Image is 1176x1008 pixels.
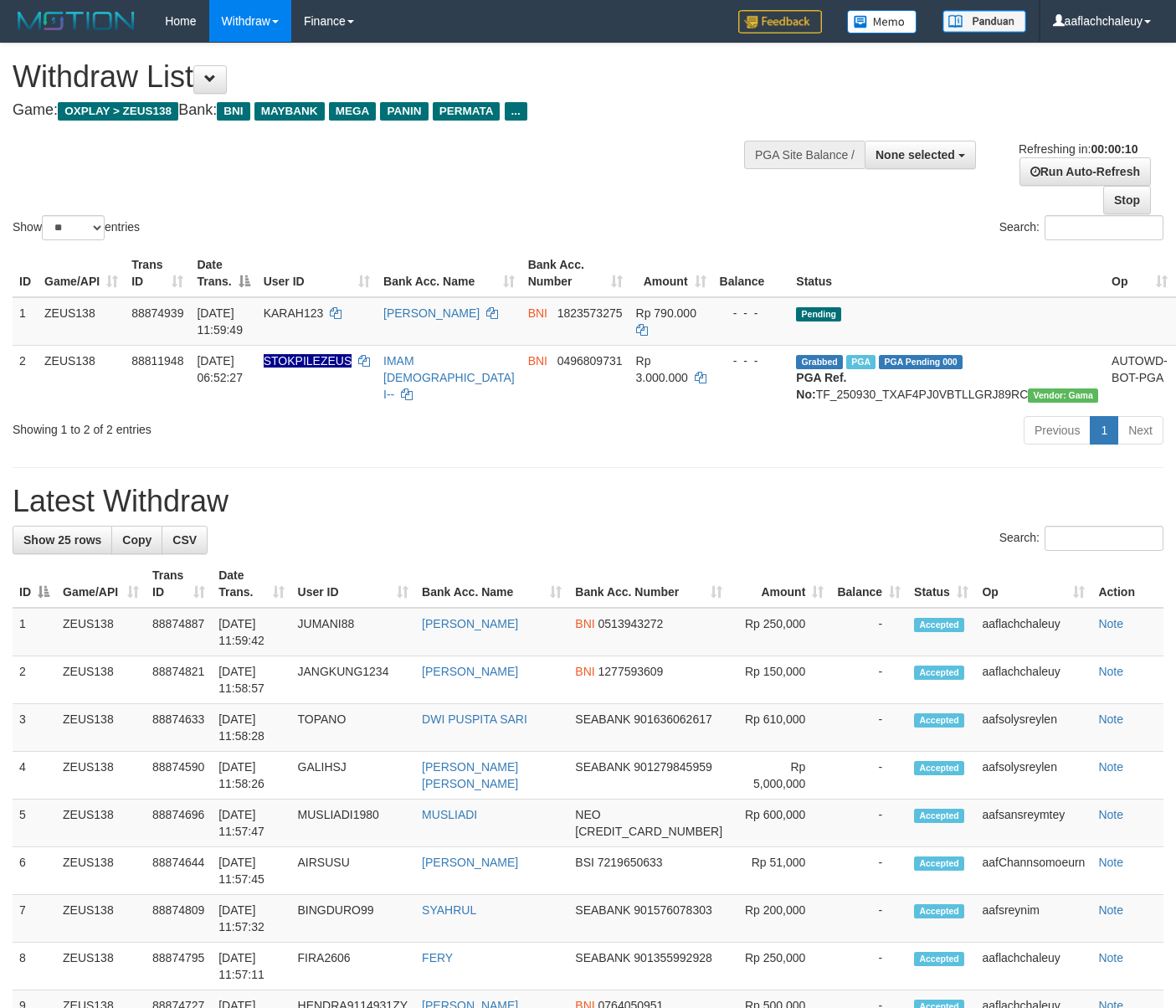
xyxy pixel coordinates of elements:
[575,665,594,678] span: BNI
[422,665,518,678] a: [PERSON_NAME]
[42,215,105,240] select: Showentries
[1045,215,1163,240] input: Search:
[422,617,518,630] a: [PERSON_NAME]
[146,895,212,943] td: 88874809
[796,371,846,401] b: PGA Ref. No:
[13,526,112,554] a: Show 25 rows
[830,752,907,800] td: -
[830,847,907,895] td: -
[212,895,290,943] td: [DATE] 11:57:32
[557,306,623,320] span: Copy 1823573275 to clipboard
[999,215,1163,240] label: Search:
[598,856,663,869] span: Copy 7219650633 to clipboard
[291,847,416,895] td: AIRSUSU
[131,306,183,320] span: 88874939
[212,608,290,656] td: [DATE] 11:59:42
[125,249,190,297] th: Trans ID: activate to sort column ascending
[1098,951,1123,964] a: Note
[1098,617,1123,630] a: Note
[146,800,212,847] td: 88874696
[13,414,477,438] div: Showing 1 to 2 of 2 entries
[13,704,56,752] td: 3
[422,712,527,726] a: DWI PUSPITA SARI
[1098,760,1123,774] a: Note
[914,856,964,871] span: Accepted
[291,895,416,943] td: BINGDURO99
[190,249,256,297] th: Date Trans.: activate to sort column descending
[830,800,907,847] td: -
[13,102,768,119] h4: Game: Bank:
[13,485,1163,518] h1: Latest Withdraw
[729,560,830,608] th: Amount: activate to sort column ascending
[634,951,711,964] span: Copy 901355992928 to clipboard
[1117,416,1163,445] a: Next
[879,355,963,369] span: PGA Pending
[1019,157,1151,186] a: Run Auto-Refresh
[56,656,146,704] td: ZEUS138
[729,656,830,704] td: Rp 150,000
[56,608,146,656] td: ZEUS138
[1045,526,1163,551] input: Search:
[729,608,830,656] td: Rp 250,000
[575,760,630,774] span: SEABANK
[975,847,1091,895] td: aafChannsomoeurn
[575,825,722,838] span: Copy 5859457168856576 to clipboard
[56,895,146,943] td: ZEUS138
[146,752,212,800] td: 88874590
[56,943,146,990] td: ZEUS138
[975,560,1091,608] th: Op: activate to sort column ascending
[1098,856,1123,869] a: Note
[1019,142,1137,156] span: Refreshing in:
[634,903,711,917] span: Copy 901576078303 to clipboard
[999,526,1163,551] label: Search:
[122,533,151,547] span: Copy
[914,618,964,632] span: Accepted
[1098,903,1123,917] a: Note
[13,895,56,943] td: 7
[846,355,876,369] span: Marked by aafsreyleap
[291,560,416,608] th: User ID: activate to sort column ascending
[172,533,197,547] span: CSV
[422,903,476,917] a: SYAHRUL
[212,847,290,895] td: [DATE] 11:57:45
[914,713,964,728] span: Accepted
[146,560,212,608] th: Trans ID: activate to sort column ascending
[162,526,208,554] a: CSV
[729,752,830,800] td: Rp 5,000,000
[636,354,688,384] span: Rp 3.000.000
[830,560,907,608] th: Balance: activate to sort column ascending
[796,307,841,321] span: Pending
[13,656,56,704] td: 2
[146,943,212,990] td: 88874795
[146,656,212,704] td: 88874821
[975,800,1091,847] td: aafsansreymtey
[598,617,664,630] span: Copy 0513943272 to clipboard
[729,847,830,895] td: Rp 51,000
[575,617,594,630] span: BNI
[13,60,768,94] h1: Withdraw List
[212,656,290,704] td: [DATE] 11:58:57
[422,856,518,869] a: [PERSON_NAME]
[197,354,243,384] span: [DATE] 06:52:27
[383,354,515,401] a: IMAM [DEMOGRAPHIC_DATA] I--
[1098,665,1123,678] a: Note
[975,895,1091,943] td: aafsreynim
[575,808,600,821] span: NEO
[528,306,547,320] span: BNI
[975,752,1091,800] td: aafsolysreylen
[58,102,178,121] span: OXPLAY > ZEUS138
[146,847,212,895] td: 88874644
[23,533,101,547] span: Show 25 rows
[1091,142,1137,156] strong: 00:00:10
[433,102,501,121] span: PERMATA
[847,10,917,33] img: Button%20Memo.svg
[634,712,711,726] span: Copy 901636062617 to clipboard
[865,141,976,169] button: None selected
[422,951,453,964] a: FERY
[975,608,1091,656] td: aaflachchaleuy
[1098,808,1123,821] a: Note
[111,526,162,554] a: Copy
[521,249,629,297] th: Bank Acc. Number: activate to sort column ascending
[1105,345,1174,409] td: AUTOWD-BOT-PGA
[914,904,964,918] span: Accepted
